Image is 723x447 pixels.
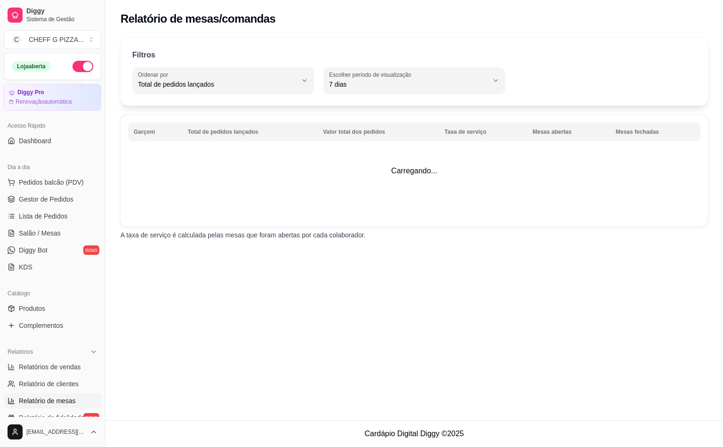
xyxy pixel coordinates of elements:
[4,421,101,443] button: [EMAIL_ADDRESS][DOMAIN_NAME]
[323,67,505,94] button: Escolher período de visualização7 dias
[4,260,101,275] a: KDS
[19,211,68,221] span: Lista de Pedidos
[4,175,101,190] button: Pedidos balcão (PDV)
[4,160,101,175] div: Dia a dia
[4,301,101,316] a: Produtos
[329,80,488,89] span: 7 dias
[12,35,21,44] span: C
[19,136,51,146] span: Dashboard
[12,61,51,72] div: Loja aberta
[19,396,76,406] span: Relatório de mesas
[17,89,44,96] article: Diggy Pro
[138,80,297,89] span: Total de pedidos lançados
[4,4,101,26] a: DiggySistema de Gestão
[4,30,101,49] button: Select a team
[4,209,101,224] a: Lista de Pedidos
[19,362,81,372] span: Relatórios de vendas
[29,35,84,44] div: CHEFF G PIZZA ...
[4,243,101,258] a: Diggy Botnovo
[4,133,101,148] a: Dashboard
[26,16,97,23] span: Sistema de Gestão
[329,71,414,79] label: Escolher período de visualização
[120,115,708,227] td: Carregando...
[19,379,79,389] span: Relatório de clientes
[19,262,32,272] span: KDS
[19,228,61,238] span: Salão / Mesas
[19,321,63,330] span: Complementos
[4,118,101,133] div: Acesso Rápido
[105,420,723,447] footer: Cardápio Digital Diggy © 2025
[4,286,101,301] div: Catálogo
[19,195,73,204] span: Gestor de Pedidos
[72,61,93,72] button: Alterar Status
[19,304,45,313] span: Produtos
[4,318,101,333] a: Complementos
[4,226,101,241] a: Salão / Mesas
[132,67,314,94] button: Ordenar porTotal de pedidos lançados
[120,11,275,26] h2: Relatório de mesas/comandas
[4,192,101,207] a: Gestor de Pedidos
[138,71,171,79] label: Ordenar por
[8,348,33,356] span: Relatórios
[4,376,101,391] a: Relatório de clientes
[4,410,101,425] a: Relatório de fidelidadenovo
[132,49,155,61] p: Filtros
[19,413,84,423] span: Relatório de fidelidade
[26,7,97,16] span: Diggy
[4,393,101,408] a: Relatório de mesas
[4,84,101,111] a: Diggy ProRenovaçãoautomática
[19,245,48,255] span: Diggy Bot
[26,428,86,436] span: [EMAIL_ADDRESS][DOMAIN_NAME]
[120,230,708,240] p: A taxa de serviço é calculada pelas mesas que foram abertas por cada colaborador.
[4,359,101,374] a: Relatórios de vendas
[19,178,84,187] span: Pedidos balcão (PDV)
[16,98,72,106] article: Renovação automática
